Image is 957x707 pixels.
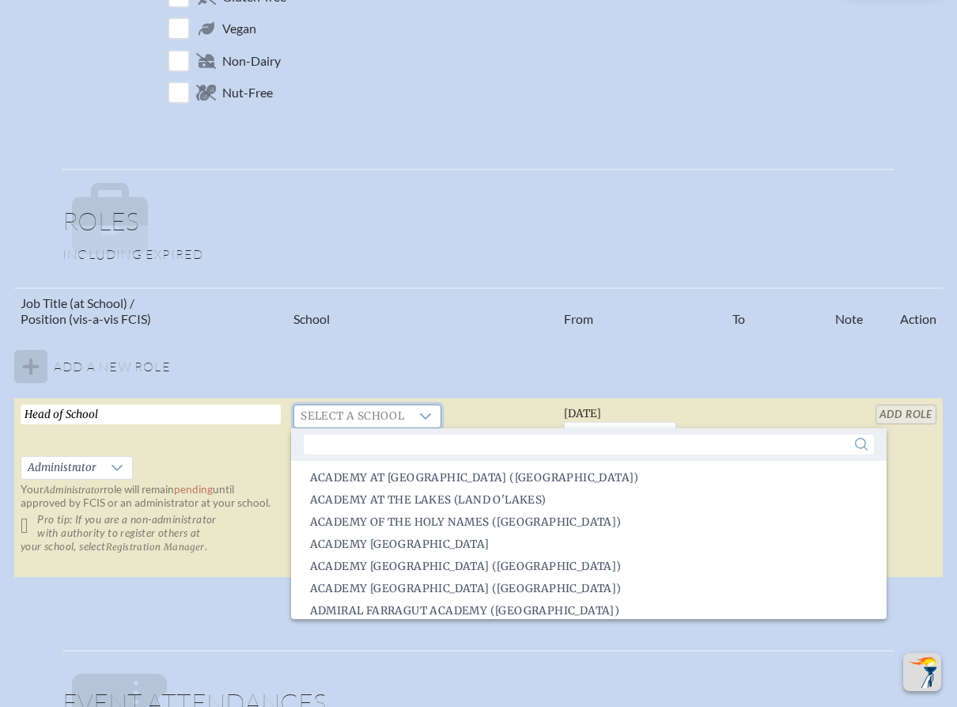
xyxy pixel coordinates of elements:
[310,492,547,508] span: Academy at the Lakes (Land O'Lakes)
[291,600,887,622] li: Admiral Farragut Academy (St. Petersburg)
[564,407,601,420] span: [DATE]
[291,578,887,600] li: Academy Prep Center of Tampa (Tampa)
[21,457,102,479] span: Administrator
[291,511,887,534] li: Academy of the Holy Names (Tampa)
[558,288,727,334] th: From
[106,542,205,553] span: Registration Manager
[62,246,895,262] p: Including expired
[869,288,943,334] th: Action
[310,581,622,597] span: Academy [GEOGRAPHIC_DATA] ([GEOGRAPHIC_DATA])
[291,534,887,556] li: Academy Prep Center of Lakeland
[222,21,256,36] span: Vegan
[294,405,410,428] span: Select a school
[310,559,622,575] span: Academy [GEOGRAPHIC_DATA] ([GEOGRAPHIC_DATA])
[291,489,887,511] li: Academy at the Lakes (Land O'Lakes)
[291,556,887,578] li: Academy Prep Center of St. Petersburg (St. Petersburg)
[174,483,213,496] span: pending
[222,85,273,101] span: Nut-Free
[829,288,869,334] th: Note
[310,603,620,619] span: Admiral Farragut Academy ([GEOGRAPHIC_DATA])
[21,483,281,510] p: Your role will remain until approved by FCIS or an administrator at your school.
[310,515,622,530] span: Academy of the Holy Names ([GEOGRAPHIC_DATA])
[14,288,287,334] th: Job Title (at School) / Position (vis-a-vis FCIS)
[21,513,281,553] p: Pro tip: If you are a non-administrator with authority to register others at your school, select .
[62,208,895,246] h1: Roles
[222,53,281,69] span: Non-Dairy
[287,288,557,334] th: School
[43,485,104,496] span: Administrator
[21,405,281,424] input: Job Title, eg, Science Teacher, 5th Grade
[310,537,490,553] span: Academy [GEOGRAPHIC_DATA]
[906,656,938,688] img: To the top
[291,467,887,489] li: Academy at Ocean Reef (Key Largo)
[310,470,639,486] span: Academy at [GEOGRAPHIC_DATA] ([GEOGRAPHIC_DATA])
[903,653,941,691] button: Scroll Top
[726,288,828,334] th: To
